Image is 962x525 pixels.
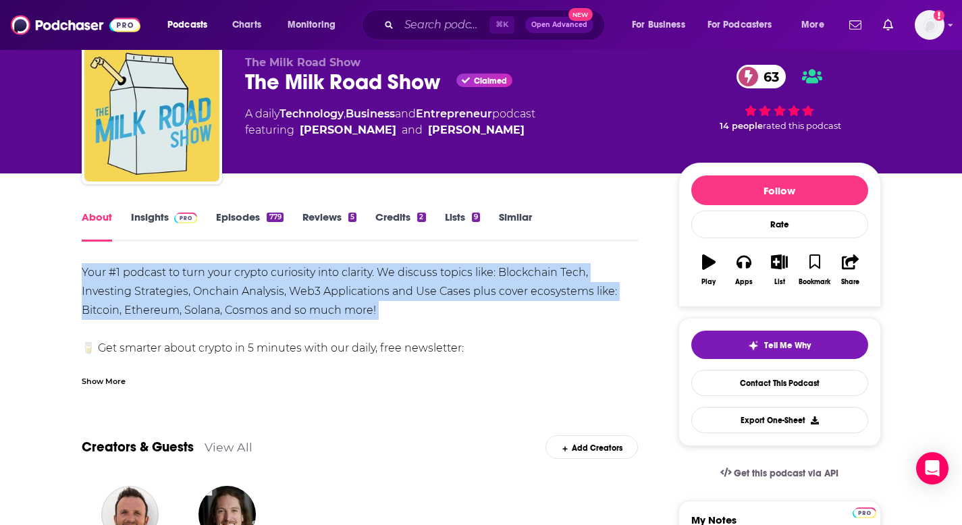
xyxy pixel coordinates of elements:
[474,78,507,84] span: Claimed
[232,16,261,34] span: Charts
[525,17,593,33] button: Open AdvancedNew
[632,16,685,34] span: For Business
[774,278,785,286] div: List
[841,278,859,286] div: Share
[205,440,252,454] a: View All
[82,211,112,242] a: About
[761,246,797,294] button: List
[346,107,395,120] a: Business
[915,10,944,40] button: Show profile menu
[915,10,944,40] span: Logged in as emily.benjamin
[735,278,753,286] div: Apps
[167,16,207,34] span: Podcasts
[710,457,850,490] a: Get this podcast via API
[720,121,763,131] span: 14 people
[699,14,792,36] button: open menu
[707,16,772,34] span: For Podcasters
[399,14,489,36] input: Search podcasts, credits, & more...
[245,56,360,69] span: The Milk Road Show
[764,340,811,351] span: Tell Me Why
[568,8,593,21] span: New
[489,16,514,34] span: ⌘ K
[934,10,944,21] svg: Add a profile image
[691,331,868,359] button: tell me why sparkleTell Me Why
[701,278,716,286] div: Play
[395,107,416,120] span: and
[245,122,535,138] span: featuring
[158,14,225,36] button: open menu
[445,211,480,242] a: Lists9
[832,246,867,294] button: Share
[691,407,868,433] button: Export One-Sheet
[531,22,587,28] span: Open Advanced
[691,246,726,294] button: Play
[375,211,425,242] a: Credits2
[348,213,356,222] div: 5
[245,106,535,138] div: A daily podcast
[472,213,480,222] div: 9
[763,121,841,131] span: rated this podcast
[416,107,492,120] a: Entrepreneur
[750,65,786,88] span: 63
[801,16,824,34] span: More
[734,468,838,479] span: Get this podcast via API
[82,439,194,455] a: Creators & Guests
[302,211,356,242] a: Reviews5
[288,16,336,34] span: Monitoring
[428,122,525,138] a: Kyle Reidhead
[916,452,948,485] div: Open Intercom Messenger
[915,10,944,40] img: User Profile
[844,13,867,36] a: Show notifications dropdown
[131,211,198,242] a: InsightsPodchaser Pro
[300,122,396,138] a: Jay Hamilton
[792,14,841,36] button: open menu
[748,340,759,351] img: tell me why sparkle
[797,246,832,294] button: Bookmark
[691,211,868,238] div: Rate
[678,56,881,140] div: 63 14 peoplerated this podcast
[853,507,876,518] img: Podchaser Pro
[375,9,618,40] div: Search podcasts, credits, & more...
[726,246,761,294] button: Apps
[417,213,425,222] div: 2
[223,14,269,36] a: Charts
[799,278,830,286] div: Bookmark
[84,47,219,182] img: The Milk Road Show
[402,122,423,138] span: and
[499,211,532,242] a: Similar
[267,213,283,222] div: 779
[11,12,140,38] img: Podchaser - Follow, Share and Rate Podcasts
[878,13,899,36] a: Show notifications dropdown
[174,213,198,223] img: Podchaser Pro
[279,107,344,120] a: Technology
[622,14,702,36] button: open menu
[853,505,876,518] a: Pro website
[691,175,868,205] button: Follow
[737,65,786,88] a: 63
[278,14,353,36] button: open menu
[82,263,639,433] div: Your #1 podcast to turn your crypto curiosity into clarity. We discuss topics like: Blockchain Te...
[691,370,868,396] a: Contact This Podcast
[545,435,638,459] div: Add Creators
[216,211,283,242] a: Episodes779
[344,107,346,120] span: ,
